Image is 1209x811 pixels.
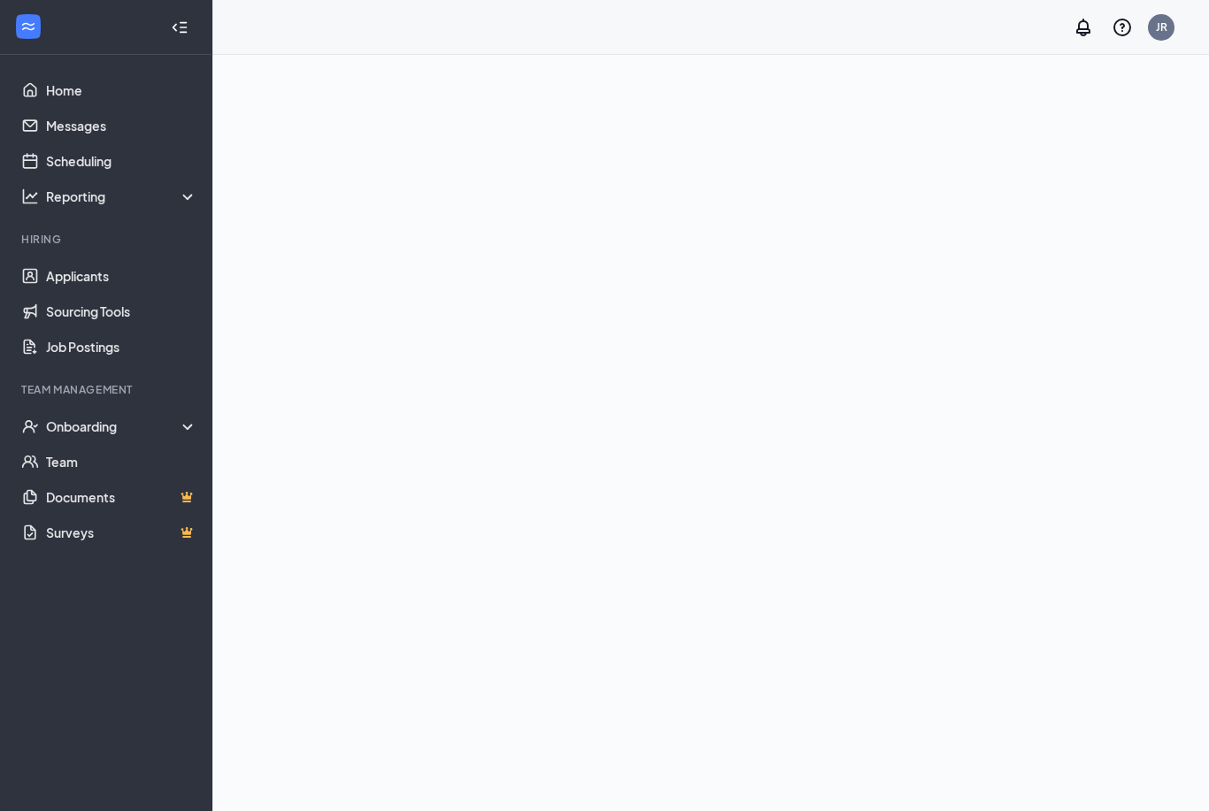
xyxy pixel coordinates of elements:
svg: Analysis [21,187,39,205]
svg: UserCheck [21,417,39,435]
a: Job Postings [46,329,197,364]
a: Messages [46,108,197,143]
div: Hiring [21,232,194,247]
a: Scheduling [46,143,197,179]
a: Home [46,73,197,108]
div: Reporting [46,187,198,205]
a: Team [46,444,197,479]
a: SurveysCrown [46,515,197,550]
div: JR [1156,19,1167,34]
svg: QuestionInfo [1112,17,1133,38]
a: Applicants [46,258,197,294]
svg: Collapse [171,19,189,36]
a: Sourcing Tools [46,294,197,329]
a: DocumentsCrown [46,479,197,515]
div: Onboarding [46,417,198,435]
div: Team Management [21,382,194,397]
svg: WorkstreamLogo [19,18,37,35]
svg: Notifications [1073,17,1094,38]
